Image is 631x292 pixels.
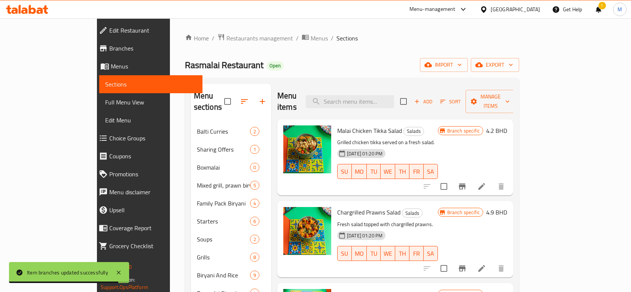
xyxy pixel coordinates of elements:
button: SU [337,246,352,261]
span: Restaurants management [226,34,293,43]
div: Soups2 [191,230,271,248]
a: Edit Restaurant [93,21,202,39]
span: Coupons [109,152,196,161]
button: TU [367,246,381,261]
a: Edit Menu [99,111,202,129]
span: Grills [197,253,250,262]
span: 2 [250,236,259,243]
h6: 4.9 BHD [486,207,507,218]
p: Grilled chicken tikka served on a fresh salad. [337,138,438,147]
span: Sharing Offers [197,145,250,154]
span: Menus [111,62,196,71]
a: Edit menu item [477,264,486,273]
li: / [331,34,333,43]
span: Sort items [435,96,466,107]
span: Promotions [109,170,196,179]
span: 2 [250,128,259,135]
a: Edit menu item [477,182,486,191]
a: Choice Groups [93,129,202,147]
button: Branch-specific-item [453,177,471,195]
button: import [420,58,468,72]
span: Branches [109,44,196,53]
div: items [250,271,259,280]
span: Boxmalai [197,163,250,172]
li: / [296,34,299,43]
button: Add [411,96,435,107]
div: Soups [197,235,250,244]
span: Select all sections [220,94,235,109]
div: Grills8 [191,248,271,266]
button: FR [409,164,424,179]
a: Menu disclaimer [93,183,202,201]
a: Sections [99,75,202,93]
button: TU [367,164,381,179]
div: items [250,253,259,262]
button: Add section [253,92,271,110]
h2: Menu items [277,90,297,113]
span: Add item [411,96,435,107]
a: Promotions [93,165,202,183]
div: Biryani And Rice9 [191,266,271,284]
span: FR [412,166,421,177]
button: SU [337,164,352,179]
span: SU [341,248,349,259]
h2: Menu sections [194,90,224,113]
span: Mixed grill, prawn biryani and daal makhana [197,181,250,190]
span: Coverage Report [109,223,196,232]
span: Edit Menu [105,116,196,125]
span: Select to update [436,179,452,194]
div: Item branches updated successfully [27,268,108,277]
span: Menus [311,34,328,43]
span: TU [370,248,378,259]
input: search [306,95,394,108]
span: TH [398,248,406,259]
span: 8 [250,254,259,261]
a: Support.OpsPlatform [101,282,148,292]
div: items [250,163,259,172]
nav: breadcrumb [185,33,519,43]
a: Menus [93,57,202,75]
span: Biryani And Rice [197,271,250,280]
span: SA [427,248,435,259]
div: Mixed grill, prawn biryani and daal makhana5 [191,176,271,194]
button: Branch-specific-item [453,259,471,277]
span: [DATE] 01:20 PM [344,232,385,239]
p: Fresh salad topped with chargrilled prawns. [337,220,438,229]
span: WE [384,166,392,177]
span: Manage items [472,92,510,111]
span: import [426,60,462,70]
span: Full Menu View [105,98,196,107]
div: Boxmalai0 [191,158,271,176]
div: Menu-management [409,5,455,14]
span: Menu disclaimer [109,188,196,197]
button: SA [424,164,438,179]
button: delete [492,177,510,195]
div: [GEOGRAPHIC_DATA] [491,5,540,13]
button: TH [395,164,409,179]
div: items [250,235,259,244]
a: Full Menu View [99,93,202,111]
a: Coupons [93,147,202,165]
a: Menus [302,33,328,43]
button: FR [409,246,424,261]
span: 6 [250,218,259,225]
span: Starters [197,217,250,226]
span: Choice Groups [109,134,196,143]
span: Chargrilled Prawns Salad [337,207,400,218]
button: SA [424,246,438,261]
span: Sections [336,34,358,43]
button: WE [381,246,395,261]
button: delete [492,259,510,277]
div: Salads [402,209,423,218]
span: MO [355,248,364,259]
span: Salads [402,209,422,218]
span: 1 [250,146,259,153]
a: Upsell [93,201,202,219]
a: Restaurants management [217,33,293,43]
span: Select to update [436,261,452,276]
span: FR [412,248,421,259]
